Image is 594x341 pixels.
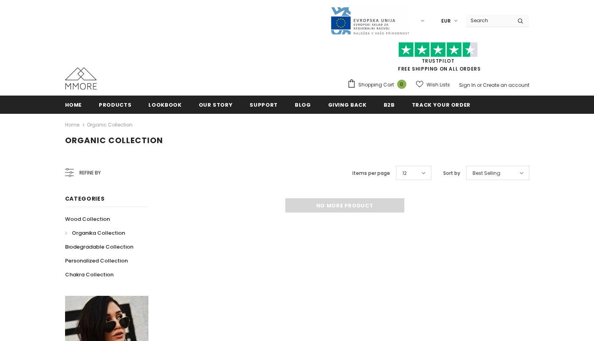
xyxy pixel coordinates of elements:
[328,101,367,109] span: Giving back
[65,101,82,109] span: Home
[330,17,409,24] a: Javni Razpis
[79,169,101,177] span: Refine by
[72,229,125,237] span: Organika Collection
[466,15,511,26] input: Search Site
[295,96,311,113] a: Blog
[65,240,133,254] a: Biodegradable Collection
[87,121,133,128] a: Organic Collection
[402,169,407,177] span: 12
[65,243,133,251] span: Biodegradable Collection
[99,96,131,113] a: Products
[384,101,395,109] span: B2B
[441,17,451,25] span: EUR
[65,215,110,223] span: Wood Collection
[65,135,163,146] span: Organic Collection
[398,42,478,57] img: Trust Pilot Stars
[412,101,471,109] span: Track your order
[352,169,390,177] label: Items per page
[328,96,367,113] a: Giving back
[65,96,82,113] a: Home
[422,57,455,64] a: Trustpilot
[148,96,181,113] a: Lookbook
[250,96,278,113] a: support
[65,212,110,226] a: Wood Collection
[199,96,233,113] a: Our Story
[347,46,529,72] span: FREE SHIPPING ON ALL ORDERS
[427,81,450,89] span: Wish Lists
[295,101,311,109] span: Blog
[347,79,410,91] a: Shopping Cart 0
[65,226,125,240] a: Organika Collection
[459,82,476,88] a: Sign In
[65,257,128,264] span: Personalized Collection
[412,96,471,113] a: Track your order
[384,96,395,113] a: B2B
[473,169,500,177] span: Best Selling
[65,254,128,268] a: Personalized Collection
[65,195,105,203] span: Categories
[358,81,394,89] span: Shopping Cart
[199,101,233,109] span: Our Story
[65,67,97,90] img: MMORE Cases
[330,6,409,35] img: Javni Razpis
[65,268,113,282] a: Chakra Collection
[397,80,406,89] span: 0
[416,78,450,92] a: Wish Lists
[483,82,529,88] a: Create an account
[148,101,181,109] span: Lookbook
[250,101,278,109] span: support
[65,271,113,278] span: Chakra Collection
[65,120,79,130] a: Home
[477,82,482,88] span: or
[443,169,460,177] label: Sort by
[99,101,131,109] span: Products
